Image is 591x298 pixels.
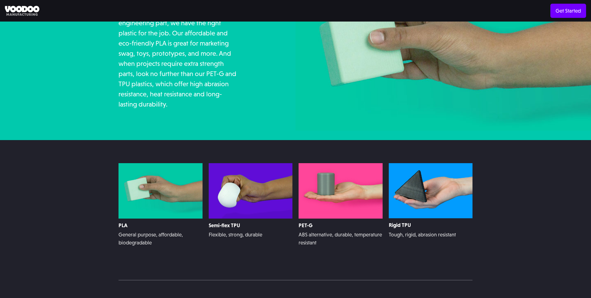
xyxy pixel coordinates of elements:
img: Voodoo Manufacturing logo [5,6,39,16]
div: General purpose, affordable, biodegradable [119,231,203,247]
div: Tough, rigid, abrasion resistant [389,231,473,239]
a: Get Started [550,4,586,18]
h5: PET-G [299,222,383,228]
h5: PLA [119,222,203,228]
div: Flexible, strong, durable [209,231,293,239]
h5: Semi-flex TPU [209,222,293,228]
div: ABS alternative, durable, temperature resistant [299,231,383,247]
h5: Rigid TPU [389,222,473,228]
